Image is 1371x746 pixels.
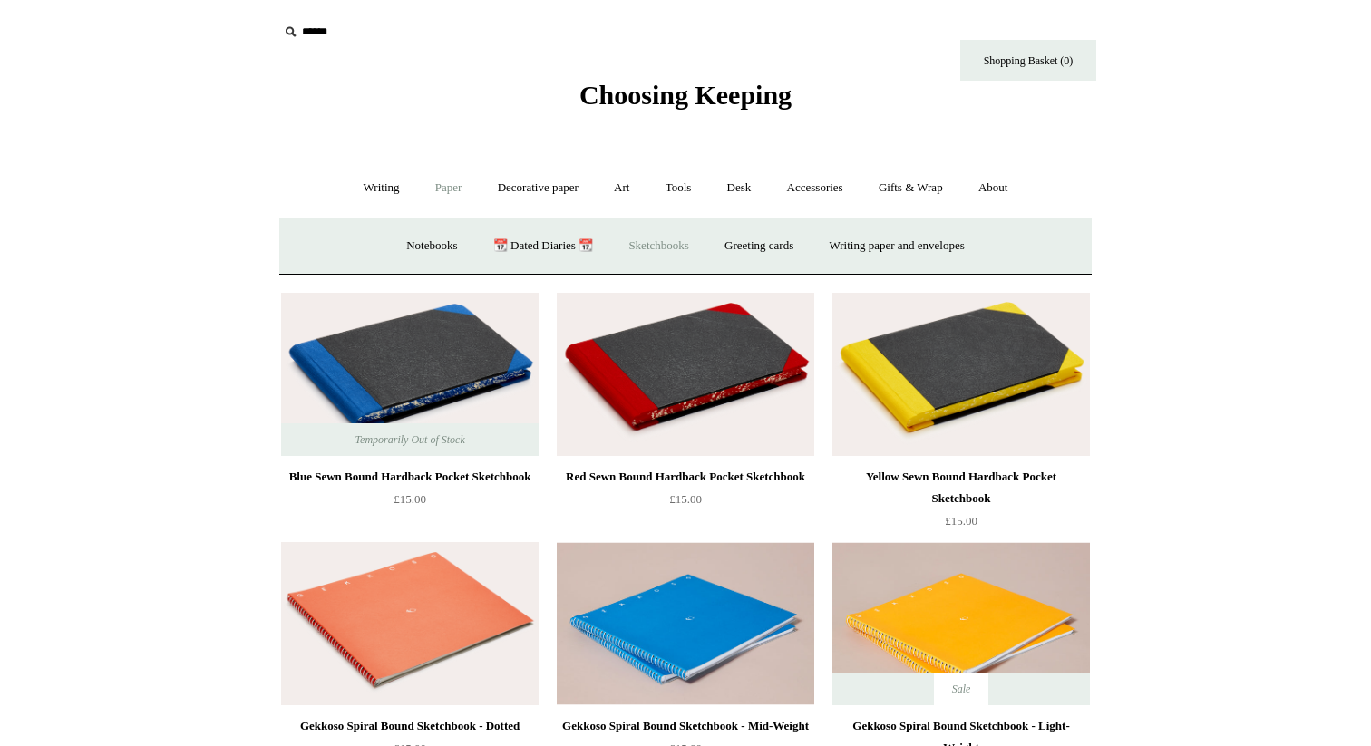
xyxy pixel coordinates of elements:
a: Accessories [771,164,860,212]
img: Gekkoso Spiral Bound Sketchbook - Mid-Weight [557,542,814,705]
span: Sale [934,673,989,705]
span: £15.00 [394,492,426,506]
img: Yellow Sewn Bound Hardback Pocket Sketchbook [832,293,1090,456]
a: Sketchbooks [612,222,705,270]
a: Notebooks [390,222,473,270]
span: £15.00 [669,492,702,506]
div: Gekkoso Spiral Bound Sketchbook - Mid-Weight [561,715,810,737]
a: Blue Sewn Bound Hardback Pocket Sketchbook Blue Sewn Bound Hardback Pocket Sketchbook Temporarily... [281,293,539,456]
div: Yellow Sewn Bound Hardback Pocket Sketchbook [837,466,1085,509]
a: Paper [419,164,479,212]
a: Greeting cards [708,222,810,270]
a: Choosing Keeping [579,94,792,107]
a: Art [598,164,646,212]
a: Gekkoso Spiral Bound Sketchbook - Dotted Gekkoso Spiral Bound Sketchbook - Dotted [281,542,539,705]
a: About [962,164,1025,212]
a: 📆 Dated Diaries 📆 [477,222,609,270]
a: Gifts & Wrap [862,164,959,212]
a: Yellow Sewn Bound Hardback Pocket Sketchbook £15.00 [832,466,1090,540]
a: Yellow Sewn Bound Hardback Pocket Sketchbook Yellow Sewn Bound Hardback Pocket Sketchbook [832,293,1090,456]
span: Choosing Keeping [579,80,792,110]
img: Red Sewn Bound Hardback Pocket Sketchbook [557,293,814,456]
img: Gekkoso Spiral Bound Sketchbook - Dotted [281,542,539,705]
a: Blue Sewn Bound Hardback Pocket Sketchbook £15.00 [281,466,539,540]
a: Shopping Basket (0) [960,40,1096,81]
a: Gekkoso Spiral Bound Sketchbook - Mid-Weight Gekkoso Spiral Bound Sketchbook - Mid-Weight [557,542,814,705]
a: Writing paper and envelopes [813,222,981,270]
a: Red Sewn Bound Hardback Pocket Sketchbook £15.00 [557,466,814,540]
a: Decorative paper [481,164,595,212]
span: Temporarily Out of Stock [336,423,482,456]
a: Writing [347,164,416,212]
div: Gekkoso Spiral Bound Sketchbook - Dotted [286,715,534,737]
a: Tools [649,164,708,212]
div: Red Sewn Bound Hardback Pocket Sketchbook [561,466,810,488]
img: Blue Sewn Bound Hardback Pocket Sketchbook [281,293,539,456]
div: Blue Sewn Bound Hardback Pocket Sketchbook [286,466,534,488]
a: Desk [711,164,768,212]
img: Gekkoso Spiral Bound Sketchbook - Light-Weight [832,542,1090,705]
a: Red Sewn Bound Hardback Pocket Sketchbook Red Sewn Bound Hardback Pocket Sketchbook [557,293,814,456]
span: £15.00 [945,514,977,528]
a: Gekkoso Spiral Bound Sketchbook - Light-Weight Gekkoso Spiral Bound Sketchbook - Light-Weight Sale [832,542,1090,705]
